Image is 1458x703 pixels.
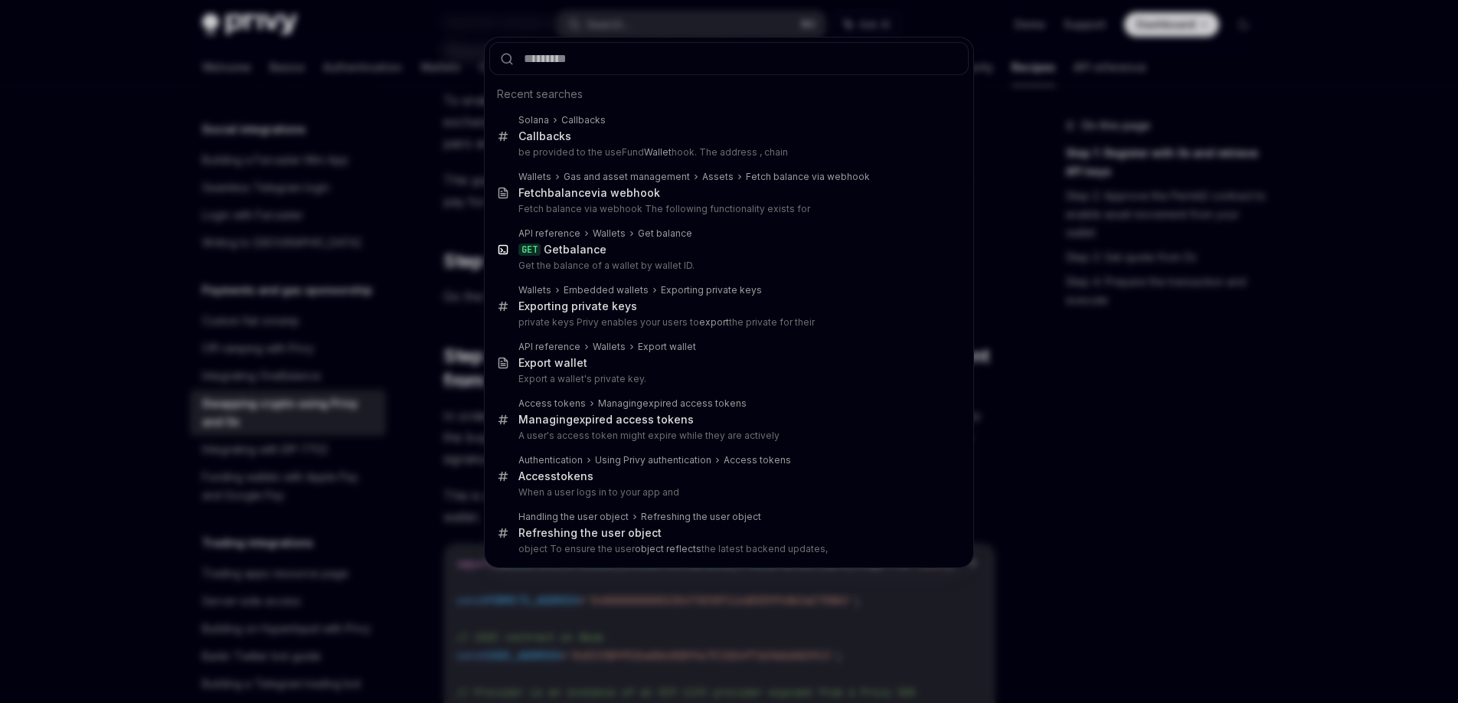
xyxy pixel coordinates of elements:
div: API reference [518,227,580,240]
div: Get balance [638,227,692,240]
span: Recent searches [497,87,583,102]
p: A user's access token might expire while they are actively [518,430,937,442]
div: Wallets [593,341,626,353]
div: Get [544,243,606,257]
b: token [557,469,587,482]
div: Gas and asset management [564,171,690,183]
div: Access s [518,469,593,483]
div: Embedded wallets [564,284,649,296]
div: Export wallet [638,341,696,353]
div: Wallets [593,227,626,240]
b: object reflects [635,543,701,554]
div: Wallets [518,284,551,296]
p: When a user logs in to your app and [518,486,937,499]
div: Using Privy authentication [595,454,711,466]
p: Export a wallet's private key. [518,373,937,385]
div: Callbacks [561,114,606,126]
b: Wallet [644,146,672,158]
p: Get the balance of a wallet by wallet ID. [518,260,937,272]
div: GET [518,244,541,256]
div: Handling the user object [518,511,629,523]
div: Fetch via webhook [518,186,660,200]
div: llet [518,356,587,370]
p: object To ensure the user the latest backend updates, [518,543,937,555]
b: Export wa [518,356,570,369]
b: export [699,316,729,328]
p: be provided to the useFund hook. The address , chain [518,146,937,159]
div: ing private keys [518,299,637,313]
div: Managing d access tokens [518,413,694,427]
b: Export [518,299,551,312]
div: Refreshing the user object [641,511,761,523]
b: balance [548,186,591,199]
div: Authentication [518,454,583,466]
div: Wallets [518,171,551,183]
p: private keys Privy enables your users to the private for their [518,316,937,329]
div: Refreshing the user object [518,526,662,540]
div: Fetch balance via webhook [746,171,870,183]
div: Access tokens [518,397,586,410]
div: API reference [518,341,580,353]
p: Fetch balance via webhook The following functionality exists for [518,203,937,215]
div: Callbacks [518,129,571,143]
b: balance [563,243,606,256]
b: expire [573,413,606,426]
div: Managing d access tokens [598,397,747,410]
div: Access tokens [724,454,791,466]
div: Exporting private keys [661,284,762,296]
b: expire [642,397,672,409]
div: Assets [702,171,734,183]
div: Solana [518,114,549,126]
